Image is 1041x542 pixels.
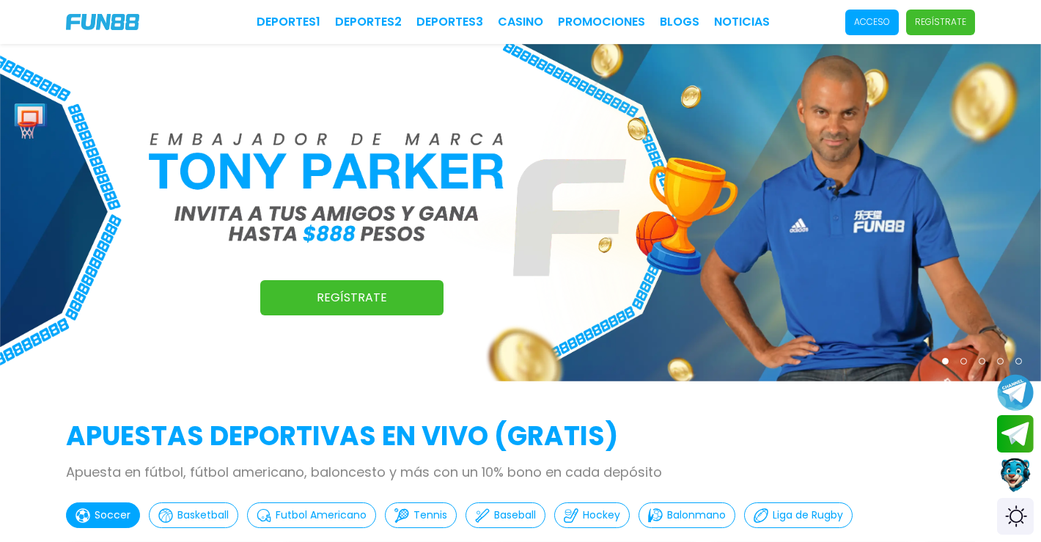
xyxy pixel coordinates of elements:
p: Apuesta en fútbol, fútbol americano, baloncesto y más con un 10% bono en cada depósito [66,462,975,482]
p: Balonmano [667,508,726,523]
img: Company Logo [66,14,139,30]
a: Deportes3 [416,13,483,31]
h2: APUESTAS DEPORTIVAS EN VIVO (gratis) [66,417,975,456]
p: Liga de Rugby [773,508,843,523]
a: BLOGS [660,13,699,31]
button: Contact customer service [997,456,1034,494]
button: Liga de Rugby [744,502,853,528]
a: Regístrate [260,280,444,315]
button: Futbol Americano [247,502,376,528]
button: Basketball [149,502,238,528]
p: Basketball [177,508,229,523]
button: Tennis [385,502,457,528]
p: Soccer [95,508,130,523]
a: Deportes1 [257,13,320,31]
a: NOTICIAS [714,13,770,31]
a: Promociones [558,13,645,31]
p: Acceso [854,15,890,29]
p: Baseball [494,508,536,523]
button: Balonmano [639,502,735,528]
a: Deportes2 [335,13,402,31]
p: Regístrate [915,15,966,29]
a: CASINO [498,13,543,31]
button: Join telegram [997,415,1034,453]
button: Hockey [554,502,630,528]
p: Futbol Americano [276,508,367,523]
button: Baseball [466,502,545,528]
button: Join telegram channel [997,373,1034,411]
button: Soccer [66,502,140,528]
p: Tennis [413,508,447,523]
p: Hockey [583,508,620,523]
div: Switch theme [997,498,1034,535]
